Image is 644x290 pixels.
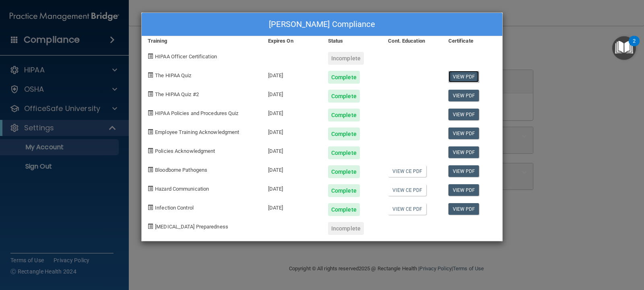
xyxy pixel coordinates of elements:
[448,90,479,101] a: View PDF
[328,128,360,140] div: Complete
[328,165,360,178] div: Complete
[328,90,360,103] div: Complete
[142,36,262,46] div: Training
[388,165,426,177] a: View CE PDF
[633,41,636,51] div: 2
[382,36,442,46] div: Cont. Education
[155,148,215,154] span: Policies Acknowledgment
[322,36,382,46] div: Status
[448,71,479,82] a: View PDF
[142,13,502,36] div: [PERSON_NAME] Compliance
[155,186,209,192] span: Hazard Communication
[155,53,217,60] span: HIPAA Officer Certification
[155,205,194,211] span: Infection Control
[262,84,322,103] div: [DATE]
[262,121,322,140] div: [DATE]
[262,36,322,46] div: Expires On
[328,184,360,197] div: Complete
[448,146,479,158] a: View PDF
[505,241,634,273] iframe: Drift Widget Chat Controller
[442,36,502,46] div: Certificate
[612,36,636,60] button: Open Resource Center, 2 new notifications
[155,91,199,97] span: The HIPAA Quiz #2
[262,159,322,178] div: [DATE]
[155,167,207,173] span: Bloodborne Pathogens
[262,103,322,121] div: [DATE]
[262,197,322,216] div: [DATE]
[448,203,479,215] a: View PDF
[328,71,360,84] div: Complete
[448,165,479,177] a: View PDF
[328,52,364,65] div: Incomplete
[328,203,360,216] div: Complete
[448,109,479,120] a: View PDF
[328,222,364,235] div: Incomplete
[155,224,228,230] span: [MEDICAL_DATA] Preparedness
[388,203,426,215] a: View CE PDF
[262,140,322,159] div: [DATE]
[328,109,360,121] div: Complete
[262,178,322,197] div: [DATE]
[155,129,239,135] span: Employee Training Acknowledgment
[448,184,479,196] a: View PDF
[388,184,426,196] a: View CE PDF
[155,110,238,116] span: HIPAA Policies and Procedures Quiz
[262,65,322,84] div: [DATE]
[328,146,360,159] div: Complete
[155,72,191,78] span: The HIPAA Quiz
[448,128,479,139] a: View PDF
